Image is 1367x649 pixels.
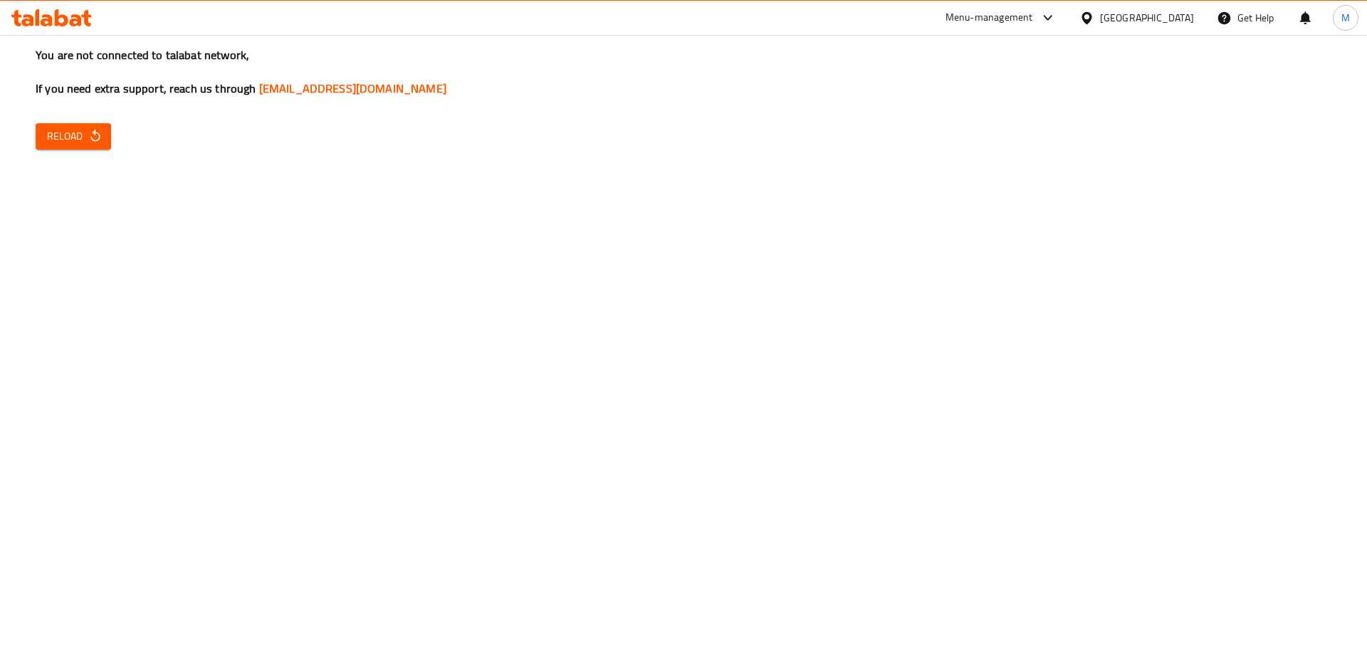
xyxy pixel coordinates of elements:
a: [EMAIL_ADDRESS][DOMAIN_NAME] [259,78,446,99]
div: Menu-management [946,9,1033,26]
span: Reload [47,128,100,145]
span: M [1341,10,1350,26]
button: Reload [36,123,111,150]
div: [GEOGRAPHIC_DATA] [1100,10,1194,26]
h3: You are not connected to talabat network, If you need extra support, reach us through [36,47,1331,97]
